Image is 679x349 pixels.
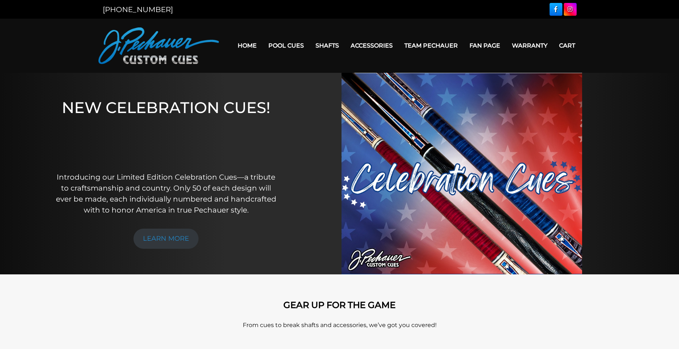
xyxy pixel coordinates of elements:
a: Warranty [506,36,553,55]
p: From cues to break shafts and accessories, we’ve got you covered! [131,321,548,330]
a: Home [232,36,263,55]
a: Cart [553,36,581,55]
a: Shafts [310,36,345,55]
a: Team Pechauer [399,36,464,55]
a: Accessories [345,36,399,55]
a: LEARN MORE [133,229,199,249]
p: Introducing our Limited Edition Celebration Cues—a tribute to craftsmanship and country. Only 50 ... [54,172,278,215]
a: [PHONE_NUMBER] [103,5,173,14]
h1: NEW CELEBRATION CUES! [54,98,278,162]
strong: GEAR UP FOR THE GAME [283,300,396,310]
img: Pechauer Custom Cues [98,27,219,64]
a: Fan Page [464,36,506,55]
a: Pool Cues [263,36,310,55]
